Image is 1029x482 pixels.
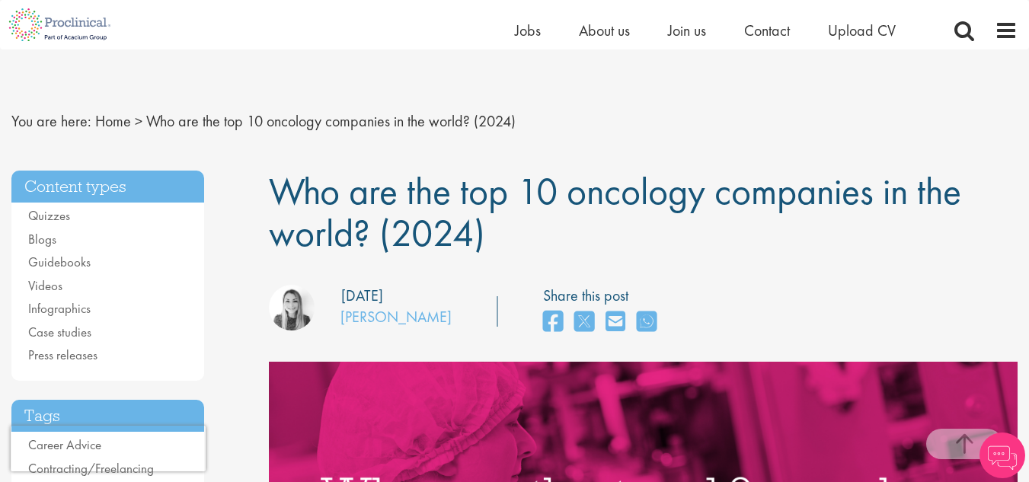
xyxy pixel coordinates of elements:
[979,433,1025,478] img: Chatbot
[28,346,97,363] a: Press releases
[637,306,657,339] a: share on whats app
[11,426,206,471] iframe: reCAPTCHA
[744,21,790,40] a: Contact
[543,285,664,307] label: Share this post
[28,207,70,224] a: Quizzes
[11,400,204,433] h3: Tags
[340,307,452,327] a: [PERSON_NAME]
[579,21,630,40] a: About us
[828,21,896,40] a: Upload CV
[146,111,516,131] span: Who are the top 10 oncology companies in the world? (2024)
[341,285,383,307] div: [DATE]
[28,460,154,477] a: Contracting/Freelancing
[135,111,142,131] span: >
[28,300,91,317] a: Infographics
[668,21,706,40] a: Join us
[543,306,563,339] a: share on facebook
[28,231,56,247] a: Blogs
[28,324,91,340] a: Case studies
[269,167,961,257] span: Who are the top 10 oncology companies in the world? (2024)
[574,306,594,339] a: share on twitter
[269,285,315,330] img: Hannah Burke
[606,306,625,339] a: share on email
[515,21,541,40] a: Jobs
[28,277,62,294] a: Videos
[95,111,131,131] a: breadcrumb link
[28,254,91,270] a: Guidebooks
[11,171,204,203] h3: Content types
[11,111,91,131] span: You are here:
